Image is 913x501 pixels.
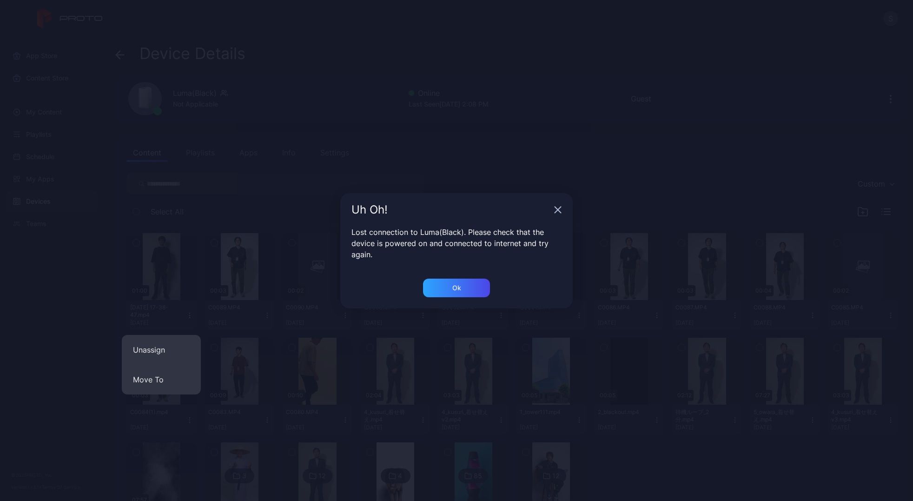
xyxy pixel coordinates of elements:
button: Move To [122,365,201,394]
div: Uh Oh! [351,204,550,215]
p: Lost connection to Luma(Black). Please check that the device is powered on and connected to inter... [351,227,562,260]
button: Unassign [122,335,201,365]
div: Ok [452,284,461,292]
button: Ok [423,279,490,297]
